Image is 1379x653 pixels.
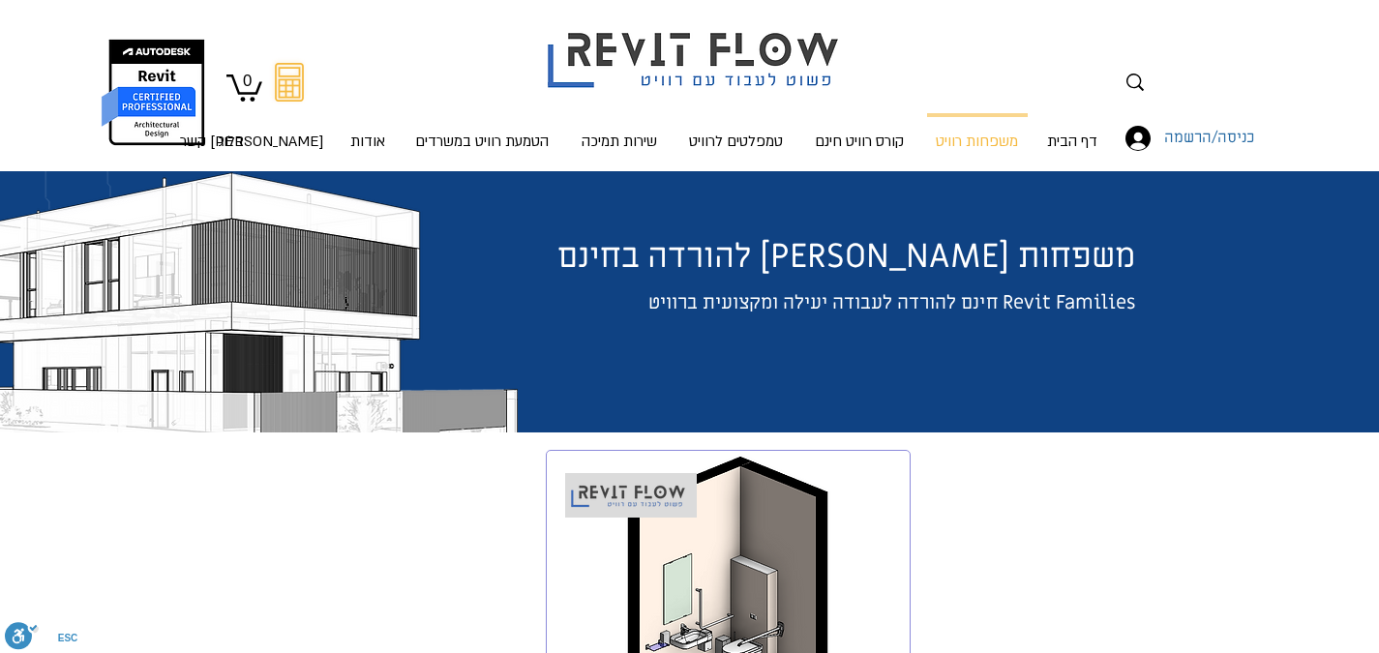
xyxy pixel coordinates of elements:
[574,114,665,168] p: שירות תמיכה
[399,113,566,152] a: הטמעת רוויט במשרדים
[1112,120,1199,157] button: כניסה/הרשמה
[407,114,556,168] p: הטמעת רוויט במשרדים
[337,113,399,152] a: אודות
[921,113,1034,152] a: משפחות רוויט
[343,114,393,168] p: אודות
[566,113,674,152] a: שירות תמיכה
[210,114,252,168] p: בלוג
[807,114,912,168] p: קורס רוויט חינם
[100,39,207,146] img: autodesk certified professional in revit for architectural design יונתן אלדד
[1157,126,1261,151] span: כניסה/הרשמה
[226,72,262,102] a: עגלה עם 0 פריטים
[194,113,1112,152] nav: אתר
[648,290,1135,315] span: Revit Families חינם להורדה לעבודה יעילה ומקצועית ברוויט
[205,113,257,152] a: בלוג
[1034,113,1112,152] a: דף הבית
[563,464,695,519] img: Revit_flow_logo_פשוט_לעבוד_עם_רוויט
[528,3,863,93] img: Revit flow logo פשוט לעבוד עם רוויט
[681,114,791,168] p: טמפלטים לרוויט
[257,113,337,152] a: [PERSON_NAME] קשר
[275,63,304,102] svg: מחשבון מעבר מאוטוקאד לרוויט
[674,113,798,152] a: טמפלטים לרוויט
[798,113,921,152] a: קורס רוויט חינם
[1039,114,1105,168] p: דף הבית
[928,117,1026,168] p: משפחות רוויט
[172,114,331,168] p: [PERSON_NAME] קשר
[557,234,1135,279] span: משפחות [PERSON_NAME] להורדה בחינם
[243,72,252,90] text: 0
